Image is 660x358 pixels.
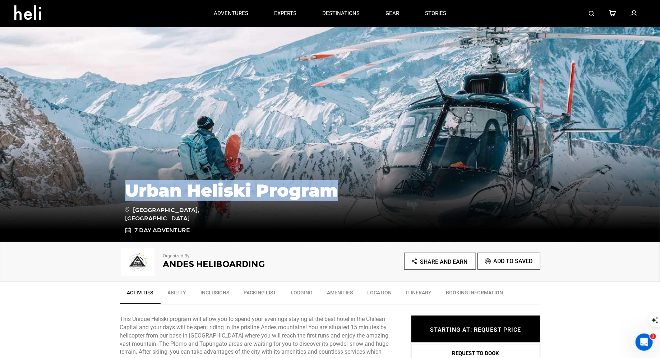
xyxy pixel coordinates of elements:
[494,258,533,265] span: Add To Saved
[320,285,360,303] a: Amenities
[284,285,320,303] a: Lodging
[163,253,310,260] p: Organized By
[120,248,156,276] img: img_c431877edc821bcc903041a4fc284794.png
[636,334,653,351] iframe: Intercom live chat
[399,285,439,303] a: Itinerary
[237,285,284,303] a: Packing List
[360,285,399,303] a: Location
[194,285,237,303] a: Inclusions
[439,285,511,303] a: BOOKING INFORMATION
[161,285,194,303] a: Ability
[125,206,228,223] span: [GEOGRAPHIC_DATA], [GEOGRAPHIC_DATA]
[274,10,296,17] p: experts
[322,10,360,17] p: destinations
[125,181,535,200] h1: Urban Heliski Program
[430,326,521,333] span: STARTING AT: REQUEST PRICE
[135,226,190,235] span: 7 Day Adventure
[589,11,595,17] img: search-bar-icon.svg
[420,258,467,265] span: Share and Earn
[163,260,310,269] h2: Andes Heliboarding
[214,10,248,17] p: adventures
[120,285,161,304] a: Activities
